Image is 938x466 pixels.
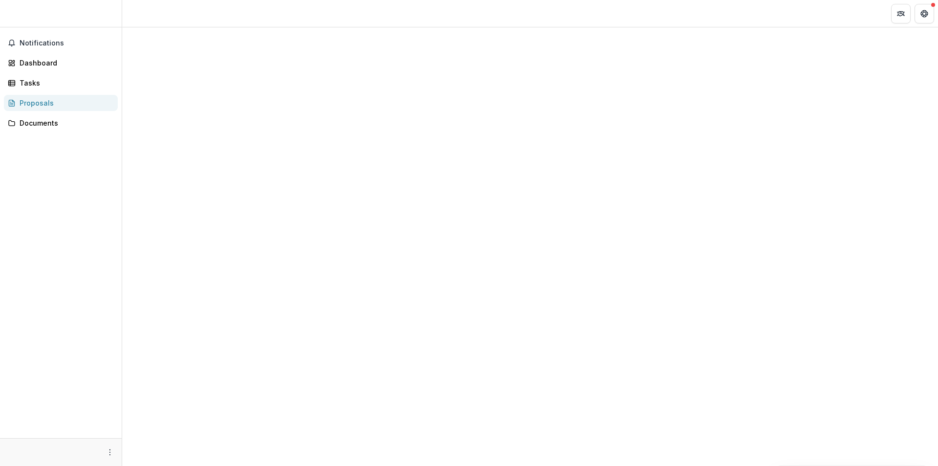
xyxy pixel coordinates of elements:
[891,4,911,23] button: Partners
[20,78,110,88] div: Tasks
[104,446,116,458] button: More
[4,35,118,51] button: Notifications
[4,75,118,91] a: Tasks
[4,55,118,71] a: Dashboard
[20,98,110,108] div: Proposals
[4,95,118,111] a: Proposals
[20,58,110,68] div: Dashboard
[20,118,110,128] div: Documents
[20,39,114,47] span: Notifications
[4,115,118,131] a: Documents
[915,4,934,23] button: Get Help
